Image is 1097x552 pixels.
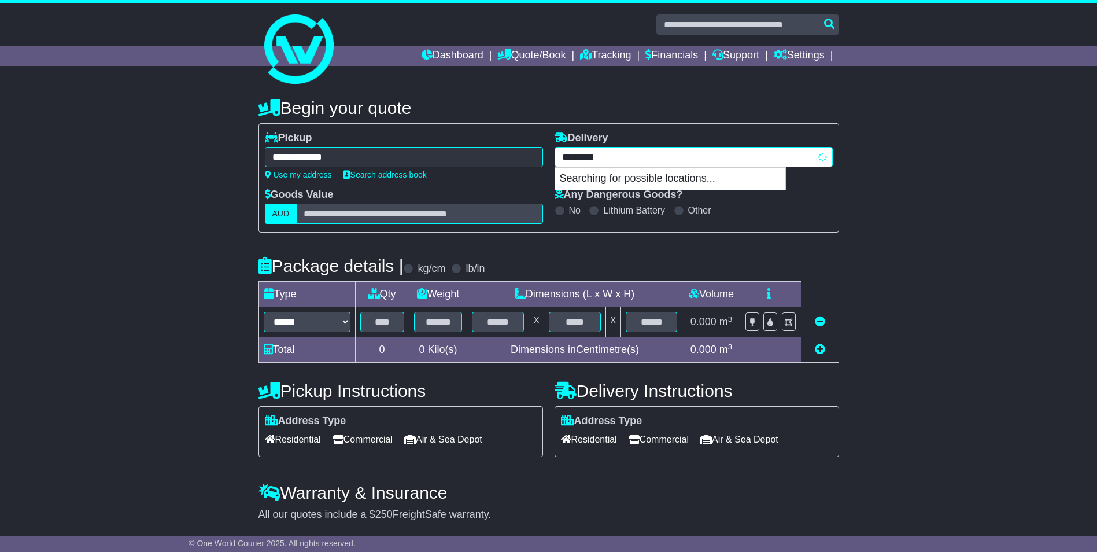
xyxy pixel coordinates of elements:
[555,147,833,167] typeahead: Please provide city
[645,46,698,66] a: Financials
[555,132,608,145] label: Delivery
[561,415,642,428] label: Address Type
[774,46,825,66] a: Settings
[404,430,482,448] span: Air & Sea Depot
[712,46,759,66] a: Support
[815,316,825,327] a: Remove this item
[409,337,467,363] td: Kilo(s)
[603,205,665,216] label: Lithium Battery
[682,282,740,307] td: Volume
[728,343,733,351] sup: 3
[258,483,839,502] h4: Warranty & Insurance
[688,205,711,216] label: Other
[497,46,566,66] a: Quote/Book
[700,430,778,448] span: Air & Sea Depot
[719,316,733,327] span: m
[467,337,682,363] td: Dimensions in Centimetre(s)
[258,282,355,307] td: Type
[728,315,733,323] sup: 3
[555,168,785,190] p: Searching for possible locations...
[409,282,467,307] td: Weight
[561,430,617,448] span: Residential
[265,189,334,201] label: Goods Value
[466,263,485,275] label: lb/in
[265,415,346,428] label: Address Type
[265,430,321,448] span: Residential
[265,132,312,145] label: Pickup
[467,282,682,307] td: Dimensions (L x W x H)
[265,204,297,224] label: AUD
[719,344,733,355] span: m
[418,263,445,275] label: kg/cm
[189,539,356,548] span: © One World Courier 2025. All rights reserved.
[258,337,355,363] td: Total
[419,344,424,355] span: 0
[343,170,427,179] a: Search address book
[629,430,689,448] span: Commercial
[258,509,839,521] div: All our quotes include a $ FreightSafe warranty.
[690,344,716,355] span: 0.000
[265,170,332,179] a: Use my address
[258,256,404,275] h4: Package details |
[333,430,393,448] span: Commercial
[422,46,483,66] a: Dashboard
[569,205,581,216] label: No
[815,344,825,355] a: Add new item
[605,307,620,337] td: x
[258,98,839,117] h4: Begin your quote
[258,381,543,400] h4: Pickup Instructions
[580,46,631,66] a: Tracking
[529,307,544,337] td: x
[355,282,409,307] td: Qty
[555,189,683,201] label: Any Dangerous Goods?
[690,316,716,327] span: 0.000
[555,381,839,400] h4: Delivery Instructions
[375,509,393,520] span: 250
[355,337,409,363] td: 0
